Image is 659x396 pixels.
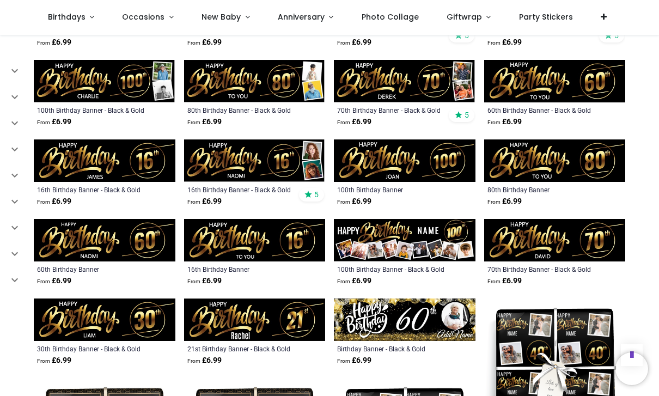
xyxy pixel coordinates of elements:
[484,219,626,261] img: Personalised Happy 70th Birthday Banner - Black & Gold - Custom Name
[487,199,501,205] span: From
[34,219,175,261] img: Happy 60th Birthday Banner - Black & Gold
[187,276,222,287] strong: £ 6.99
[187,265,295,273] a: 16th Birthday Banner
[202,11,241,22] span: New Baby
[334,60,475,102] img: Personalised Happy 70th Birthday Banner - Black & Gold - Custom Name & 2 Photo Upload
[37,265,145,273] a: 60th Birthday Banner
[337,40,350,46] span: From
[487,276,522,287] strong: £ 6.99
[337,117,371,127] strong: £ 6.99
[337,37,371,48] strong: £ 6.99
[487,117,522,127] strong: £ 6.99
[487,185,595,194] a: 80th Birthday Banner
[187,358,200,364] span: From
[37,37,71,48] strong: £ 6.99
[37,344,145,353] a: 30th Birthday Banner - Black & Gold
[487,119,501,125] span: From
[184,219,326,261] img: Happy 16th Birthday Banner - Black & Gold
[484,139,626,182] img: Happy 80th Birthday Banner - Black & Gold
[37,358,50,364] span: From
[187,278,200,284] span: From
[34,298,175,341] img: Personalised Happy 30th Birthday Banner - Black & Gold - Custom Name
[337,344,445,353] a: Birthday Banner - Black & Gold Balloons
[278,11,325,22] span: Anniversary
[487,106,595,114] a: 60th Birthday Banner - Black & Gold
[187,40,200,46] span: From
[337,265,445,273] a: 100th Birthday Banner - Black & Gold
[337,358,350,364] span: From
[487,278,501,284] span: From
[337,119,350,125] span: From
[334,298,475,341] img: Personalised Birthday Banner - Black & Gold Balloons - Custom Name Age & 1 Photo
[184,60,326,102] img: Personalised Happy 80th Birthday Banner - Black & Gold - 2 Photo Upload
[187,119,200,125] span: From
[187,196,222,207] strong: £ 6.99
[334,139,475,182] img: Happy 100th Birthday Banner - Black & Gold
[37,40,50,46] span: From
[184,298,326,341] img: Personalised Happy 21st Birthday Banner - Black & Gold - Custom Name
[37,185,145,194] a: 16th Birthday Banner - Black & Gold
[337,196,371,207] strong: £ 6.99
[37,119,50,125] span: From
[447,11,482,22] span: Giftwrap
[337,276,371,287] strong: £ 6.99
[34,139,175,182] img: Personalised Happy 16th Birthday Banner - Black & Gold - Custom Name
[37,355,71,366] strong: £ 6.99
[487,265,595,273] a: 70th Birthday Banner - Black & Gold
[187,117,222,127] strong: £ 6.99
[362,11,419,22] span: Photo Collage
[37,278,50,284] span: From
[337,185,445,194] a: 100th Birthday Banner
[314,190,319,199] span: 5
[337,106,445,114] a: 70th Birthday Banner - Black & Gold
[37,196,71,207] strong: £ 6.99
[122,11,164,22] span: Occasions
[37,199,50,205] span: From
[614,31,619,40] span: 5
[337,278,350,284] span: From
[465,31,469,40] span: 5
[37,106,145,114] a: 100th Birthday Banner - Black & Gold
[187,185,295,194] a: 16th Birthday Banner - Black & Gold
[337,199,350,205] span: From
[337,355,371,366] strong: £ 6.99
[519,11,573,22] span: Party Stickers
[487,37,522,48] strong: £ 6.99
[187,344,295,353] a: 21st Birthday Banner - Black & Gold
[484,60,626,102] img: Personalised Happy 60th Birthday Banner - Black & Gold - Custom Name
[187,106,295,114] a: 80th Birthday Banner - Black & Gold
[615,352,648,385] iframe: Brevo live chat
[187,199,200,205] span: From
[48,11,86,22] span: Birthdays
[37,276,71,287] strong: £ 6.99
[34,60,175,102] img: Personalised Happy 100th Birthday Banner - Black & Gold - Custom Name & 2 Photo Upload
[187,37,222,48] strong: £ 6.99
[37,117,71,127] strong: £ 6.99
[184,139,326,182] img: Personalised Happy 16th Birthday Banner - Black & Gold - 2 Photo Upload
[334,219,475,261] img: Personalised Happy 100th Birthday Banner - Black & Gold - Custom Name & 9 Photo Upload
[487,196,522,207] strong: £ 6.99
[465,110,469,120] span: 5
[487,40,501,46] span: From
[187,355,222,366] strong: £ 6.99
